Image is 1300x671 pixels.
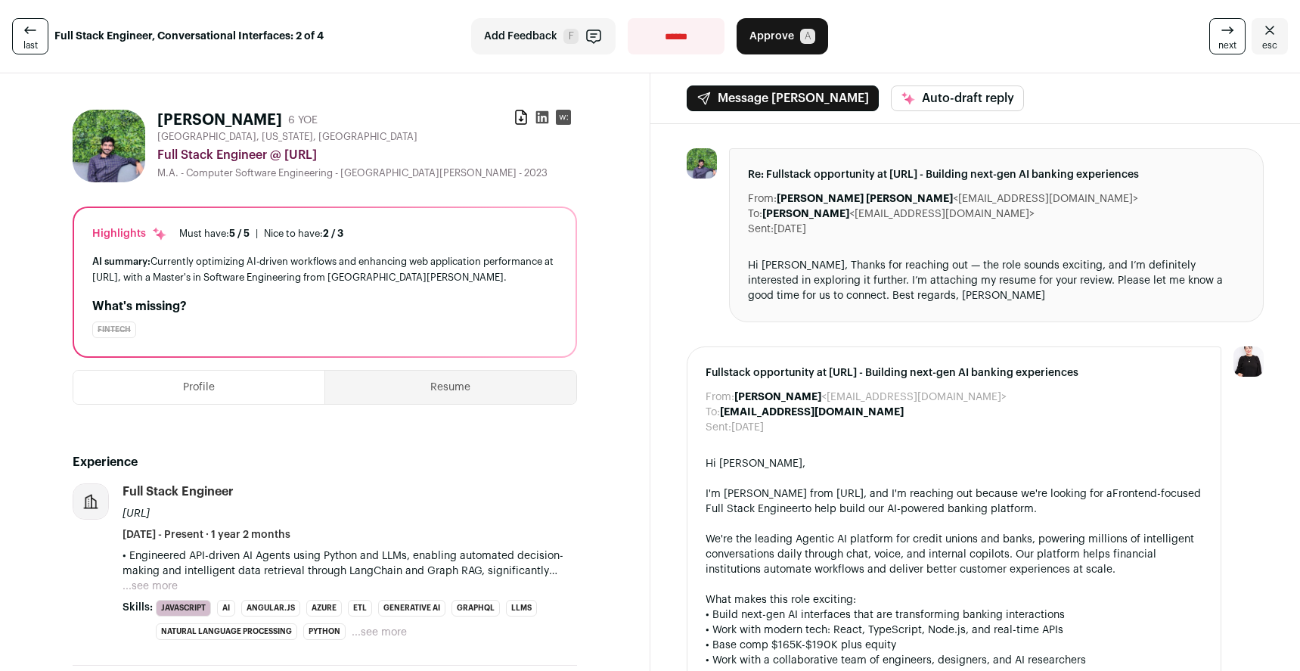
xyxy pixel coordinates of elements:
li: Azure [306,600,342,617]
b: [EMAIL_ADDRESS][DOMAIN_NAME] [720,407,904,418]
button: Resume [325,371,576,404]
dd: [DATE] [774,222,806,237]
p: • Engineered API-driven AI Agents using Python and LLMs, enabling automated decision-making and i... [123,548,577,579]
div: Fintech [92,322,136,338]
dt: From: [706,390,734,405]
button: ...see more [352,625,407,640]
div: Hi [PERSON_NAME], Thanks for reaching out — the role sounds exciting, and I’m definitely interest... [748,258,1246,303]
li: Generative AI [378,600,445,617]
img: 6d8ed07dce66eeec3b5538ad0783b1dddc189418455dfb8934fd15d59e7a9a0d.jpg [73,110,145,182]
div: I'm [PERSON_NAME] from [URL], and I'm reaching out because we're looking for a to help build our ... [706,486,1203,517]
div: 6 YOE [288,113,318,128]
span: A [800,29,815,44]
div: We're the leading Agentic AI platform for credit unions and banks, powering millions of intellige... [706,532,1203,577]
dt: To: [706,405,720,420]
li: Natural Language Processing [156,623,297,640]
img: 9240684-medium_jpg [1233,346,1264,377]
a: last [12,18,48,54]
h2: What's missing? [92,297,557,315]
strong: Full Stack Engineer, Conversational Interfaces: 2 of 4 [54,29,324,44]
span: Re: Fullstack opportunity at [URL] - Building next-gen AI banking experiences [748,167,1246,182]
div: • Work with a collaborative team of engineers, designers, and AI researchers [706,653,1203,668]
button: Add Feedback F [471,18,616,54]
dd: <[EMAIL_ADDRESS][DOMAIN_NAME]> [777,191,1138,207]
li: Angular.js [241,600,300,617]
h1: [PERSON_NAME] [157,110,282,131]
div: M.A. - Computer Software Engineering - [GEOGRAPHIC_DATA][PERSON_NAME] - 2023 [157,167,577,179]
dd: <[EMAIL_ADDRESS][DOMAIN_NAME]> [762,207,1035,222]
span: Fullstack opportunity at [URL] - Building next-gen AI banking experiences [706,365,1203,381]
div: Currently optimizing AI-driven workflows and enhancing web application performance at [URL], with... [92,253,557,285]
b: [PERSON_NAME] [762,209,849,219]
div: What makes this role exciting: [706,592,1203,607]
span: esc [1262,39,1277,51]
div: • Work with modern tech: React, TypeScript, Node.js, and real-time APIs [706,623,1203,638]
dt: To: [748,207,762,222]
span: Approve [749,29,794,44]
button: Message [PERSON_NAME] [687,85,879,111]
div: • Build next-gen AI interfaces that are transforming banking interactions [706,607,1203,623]
button: Approve A [737,18,828,54]
div: Hi [PERSON_NAME], [706,456,1203,471]
span: [URL] [123,508,150,519]
span: last [23,39,38,51]
b: [PERSON_NAME] [PERSON_NAME] [777,194,953,204]
li: JavaScript [156,600,211,617]
dt: Sent: [706,420,731,435]
span: Add Feedback [484,29,557,44]
li: LLMs [506,600,537,617]
dt: Sent: [748,222,774,237]
dd: <[EMAIL_ADDRESS][DOMAIN_NAME]> [734,390,1007,405]
button: Auto-draft reply [891,85,1024,111]
dt: From: [748,191,777,207]
li: ETL [348,600,372,617]
li: Python [303,623,346,640]
div: Highlights [92,226,167,241]
h2: Experience [73,453,577,471]
a: next [1209,18,1246,54]
span: [DATE] - Present · 1 year 2 months [123,527,290,542]
span: F [563,29,579,44]
li: GraphQL [451,600,500,617]
div: Full Stack Engineer @ [URL] [157,146,577,164]
div: • Base comp $165K-$190K plus equity [706,638,1203,653]
b: [PERSON_NAME] [734,392,821,402]
div: Must have: [179,228,250,240]
img: 6d8ed07dce66eeec3b5538ad0783b1dddc189418455dfb8934fd15d59e7a9a0d.jpg [687,148,717,179]
span: AI summary: [92,256,150,266]
span: 5 / 5 [229,228,250,238]
ul: | [179,228,343,240]
span: [GEOGRAPHIC_DATA], [US_STATE], [GEOGRAPHIC_DATA] [157,131,417,143]
span: next [1218,39,1236,51]
div: Nice to have: [264,228,343,240]
div: Full Stack Engineer [123,483,234,500]
li: AI [217,600,235,617]
button: ...see more [123,579,178,594]
a: Close [1252,18,1288,54]
button: Profile [73,371,324,404]
img: company-logo-placeholder-414d4e2ec0e2ddebbe968bf319fdfe5acfe0c9b87f798d344e800bc9a89632a0.png [73,484,108,519]
span: 2 / 3 [323,228,343,238]
span: Skills: [123,600,153,615]
dd: [DATE] [731,420,764,435]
